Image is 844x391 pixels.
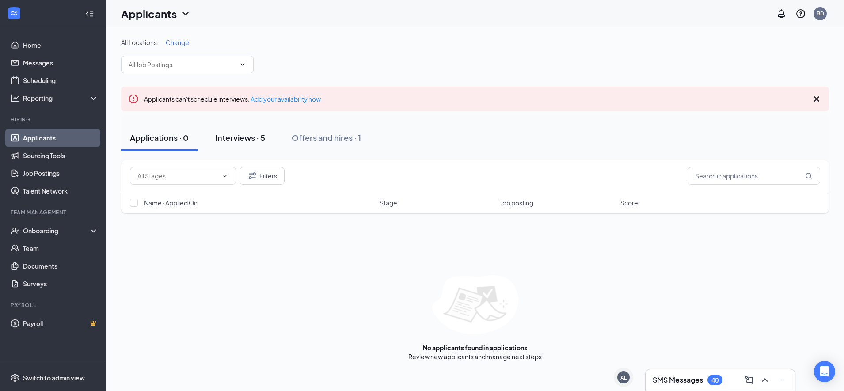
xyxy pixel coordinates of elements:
[758,373,772,387] button: ChevronUp
[11,226,19,235] svg: UserCheck
[137,171,218,181] input: All Stages
[11,94,19,102] svg: Analysis
[688,167,820,185] input: Search in applications
[811,94,822,104] svg: Cross
[653,375,703,385] h3: SMS Messages
[817,10,824,17] div: BD
[23,94,99,102] div: Reporting
[144,95,321,103] span: Applicants can't schedule interviews.
[423,343,527,352] div: No applicants found in applications
[221,172,228,179] svg: ChevronDown
[239,61,246,68] svg: ChevronDown
[776,375,786,385] svg: Minimize
[11,373,19,382] svg: Settings
[776,8,787,19] svg: Notifications
[760,375,770,385] svg: ChevronUp
[774,373,788,387] button: Minimize
[620,198,638,207] span: Score
[130,132,189,143] div: Applications · 0
[23,182,99,200] a: Talent Network
[11,209,97,216] div: Team Management
[23,239,99,257] a: Team
[23,54,99,72] a: Messages
[144,198,198,207] span: Name · Applied On
[23,257,99,275] a: Documents
[742,373,756,387] button: ComposeMessage
[166,38,189,46] span: Change
[292,132,361,143] div: Offers and hires · 1
[432,275,518,334] img: empty-state
[251,95,321,103] a: Add your availability now
[23,226,91,235] div: Onboarding
[23,373,85,382] div: Switch to admin view
[180,8,191,19] svg: ChevronDown
[121,6,177,21] h1: Applicants
[23,164,99,182] a: Job Postings
[23,129,99,147] a: Applicants
[215,132,265,143] div: Interviews · 5
[247,171,258,181] svg: Filter
[23,147,99,164] a: Sourcing Tools
[23,275,99,292] a: Surveys
[805,172,812,179] svg: MagnifyingGlass
[11,116,97,123] div: Hiring
[744,375,754,385] svg: ComposeMessage
[240,167,285,185] button: Filter Filters
[500,198,533,207] span: Job posting
[121,38,157,46] span: All Locations
[408,352,542,361] div: Review new applicants and manage next steps
[129,60,236,69] input: All Job Postings
[23,36,99,54] a: Home
[85,9,94,18] svg: Collapse
[10,9,19,18] svg: WorkstreamLogo
[380,198,397,207] span: Stage
[128,94,139,104] svg: Error
[711,376,719,384] div: 40
[795,8,806,19] svg: QuestionInfo
[23,315,99,332] a: PayrollCrown
[814,361,835,382] div: Open Intercom Messenger
[620,374,627,381] div: AL
[23,72,99,89] a: Scheduling
[11,301,97,309] div: Payroll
